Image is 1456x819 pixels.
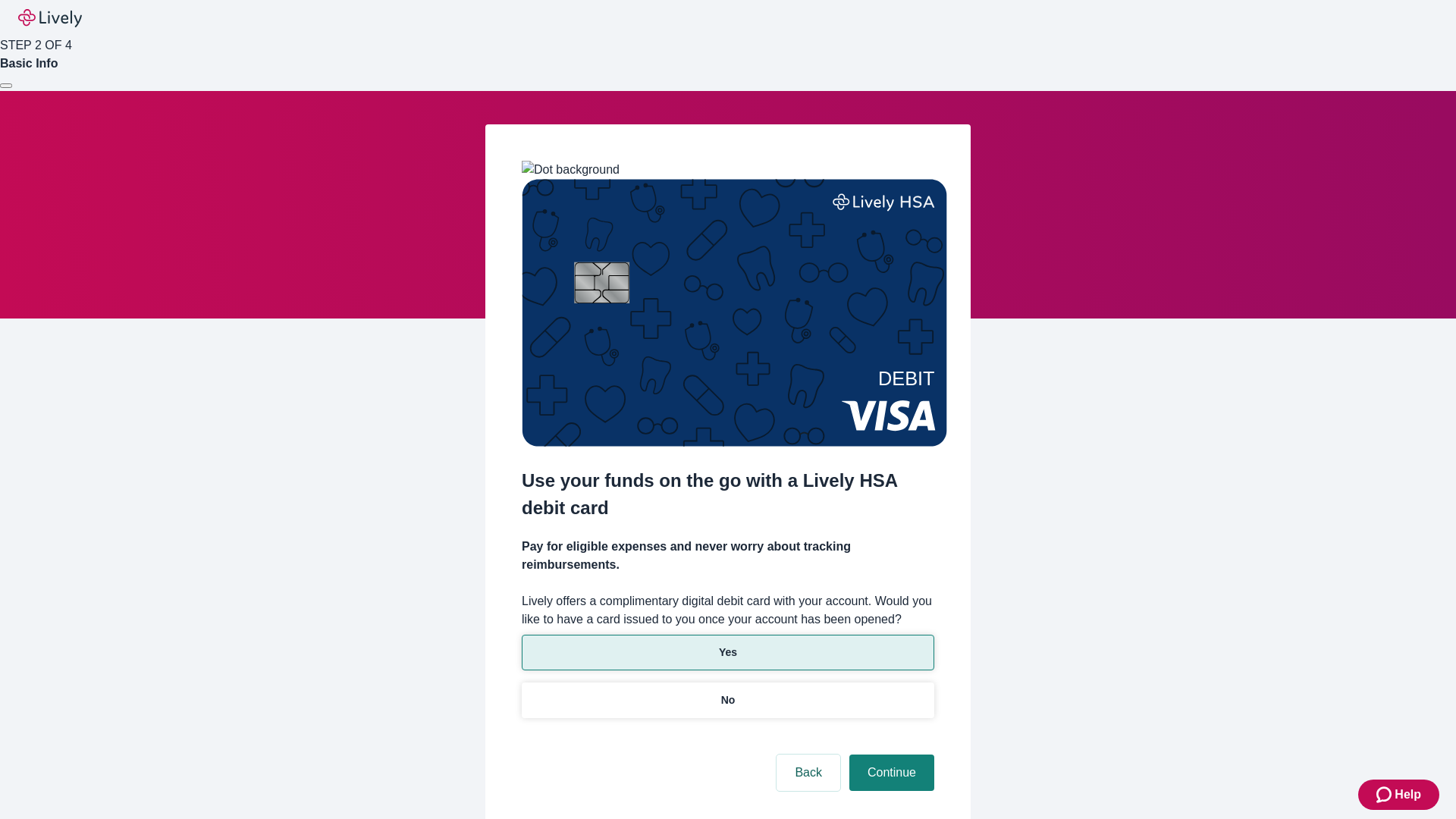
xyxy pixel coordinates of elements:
[522,161,620,179] img: Dot background
[18,9,82,27] img: Lively
[721,692,736,708] p: No
[1376,786,1395,804] svg: Zendesk support icon
[1395,786,1421,804] span: Help
[719,645,737,661] p: Yes
[522,467,934,522] h2: Use your funds on the go with a Lively HSA debit card
[522,538,934,574] h4: Pay for eligible expenses and never worry about tracking reimbursements.
[522,635,934,670] button: Yes
[522,592,934,629] label: Lively offers a complimentary digital debit card with your account. Would you like to have a card...
[849,755,934,791] button: Continue
[777,755,840,791] button: Back
[522,179,947,447] img: Debit card
[522,682,934,718] button: No
[1358,780,1439,810] button: Zendesk support iconHelp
